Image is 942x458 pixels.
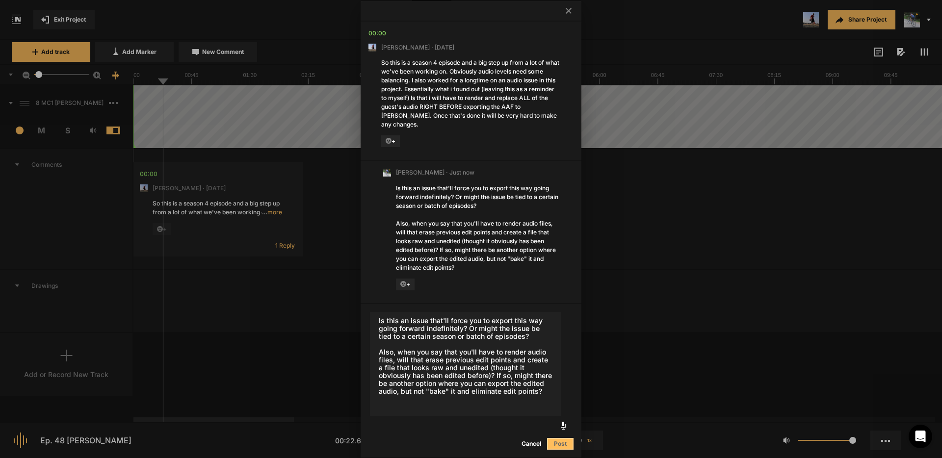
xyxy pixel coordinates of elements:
div: So this is a season 4 episode and a big step up from a lot of what we've been working on. Obvious... [381,58,561,129]
button: Cancel [516,438,547,450]
span: [PERSON_NAME] · [DATE] [381,43,454,52]
div: Is this an issue that'll force you to export this way going forward indefinitely? Or might the is... [396,184,561,272]
button: Post [547,438,574,450]
img: ACg8ocJ5zrP0c3SJl5dKscm-Goe6koz8A9fWD7dpguHuX8DX5VIxymM=s96-c [368,44,376,51]
div: Open Intercom Messenger [909,425,932,448]
img: ACg8ocLxXzHjWyafR7sVkIfmxRufCxqaSAR27SDjuE-ggbMy1qqdgD8=s96-c [383,169,391,177]
span: + [396,279,415,290]
div: 00:00.000 [368,28,386,38]
span: [PERSON_NAME] · Just now [396,168,474,177]
span: + [381,135,400,147]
